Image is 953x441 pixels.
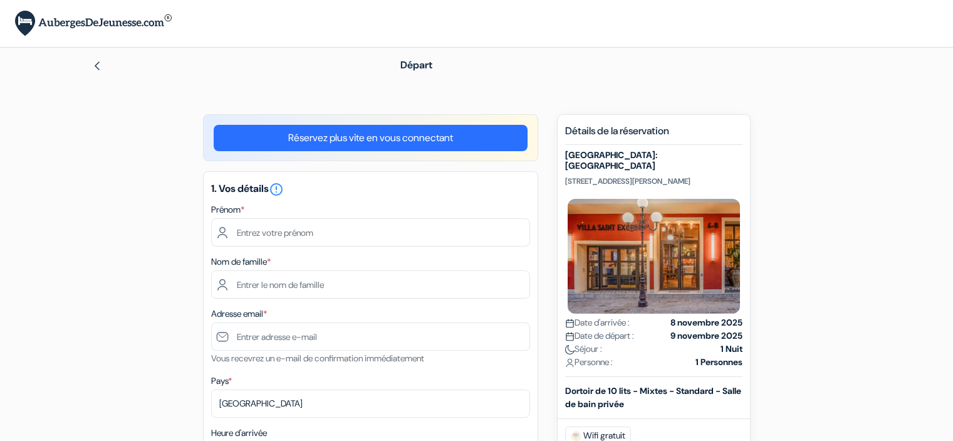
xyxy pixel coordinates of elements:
img: moon.svg [565,345,575,354]
label: Prénom [211,203,244,216]
img: calendar.svg [565,319,575,328]
label: Adresse email [211,307,267,321]
label: Nom de famille [211,255,271,268]
strong: 1 Nuit [721,343,742,356]
p: [STREET_ADDRESS][PERSON_NAME] [565,176,742,186]
span: Séjour : [565,343,602,356]
input: Entrer le nom de famille [211,270,530,299]
span: Départ [400,58,432,72]
input: Entrer adresse e-mail [211,322,530,351]
span: Personne : [565,356,613,369]
label: Heure d'arrivée [211,427,267,440]
i: error_outline [269,182,284,197]
strong: 8 novembre 2025 [670,316,742,329]
img: left_arrow.svg [92,61,102,71]
a: Réservez plus vite en vous connectant [214,125,528,151]
strong: 9 novembre 2025 [670,329,742,343]
strong: 1 Personnes [695,356,742,369]
img: AubergesDeJeunesse.com [15,11,172,36]
h5: 1. Vos détails [211,182,530,197]
input: Entrez votre prénom [211,218,530,247]
span: Date d'arrivée : [565,316,630,329]
img: calendar.svg [565,332,575,341]
img: user_icon.svg [565,358,575,368]
label: Pays [211,375,232,388]
h5: [GEOGRAPHIC_DATA]: [GEOGRAPHIC_DATA] [565,150,742,171]
span: Date de départ : [565,329,634,343]
a: error_outline [269,182,284,195]
img: free_wifi.svg [571,431,581,441]
small: Vous recevrez un e-mail de confirmation immédiatement [211,353,424,364]
h5: Détails de la réservation [565,125,742,145]
b: Dortoir de 10 lits - Mixtes - Standard - Salle de bain privée [565,385,741,410]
